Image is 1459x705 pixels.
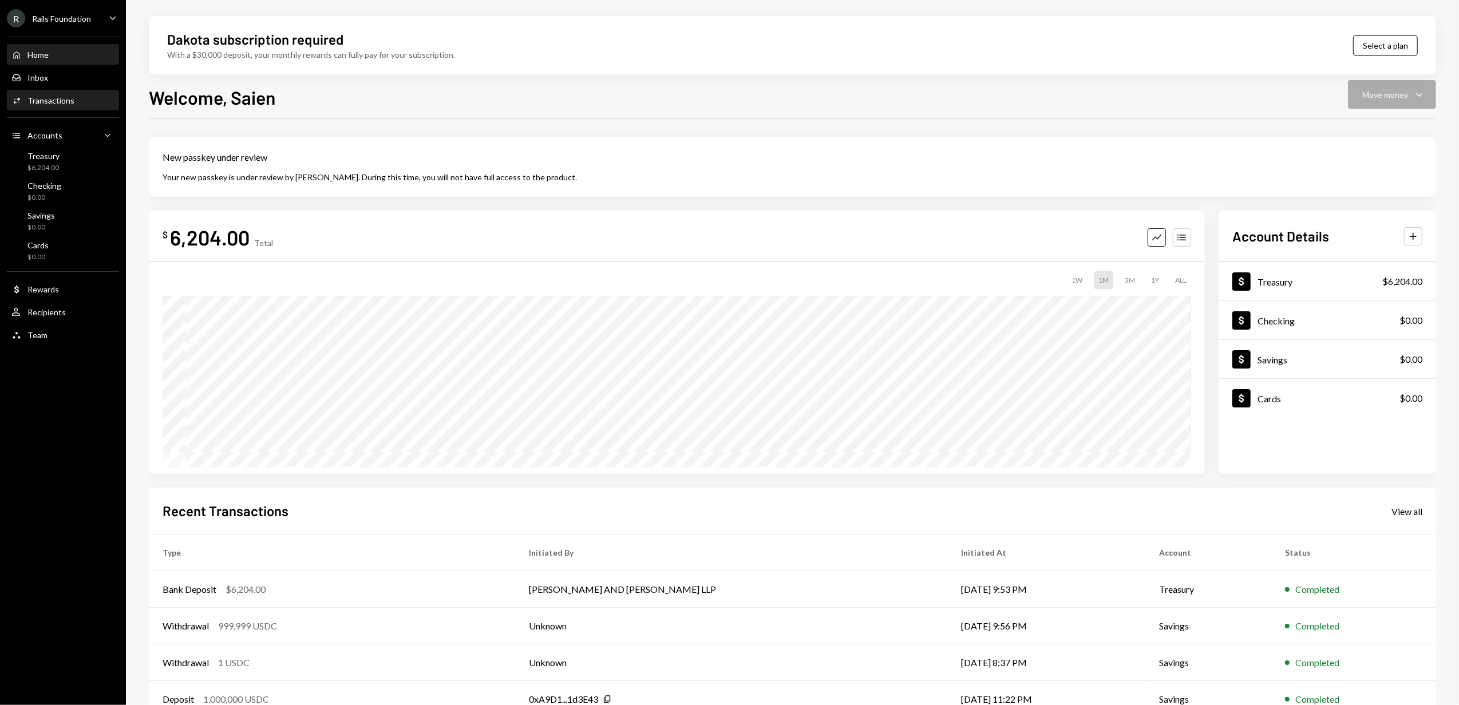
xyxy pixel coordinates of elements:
div: Checking [27,181,61,191]
th: Type [149,534,515,571]
div: Completed [1295,619,1339,633]
div: Savings [27,211,55,220]
a: Rewards [7,279,119,299]
div: ALL [1171,271,1191,289]
div: $0.00 [1399,352,1422,366]
a: Treasury$6,204.00 [7,148,119,175]
button: Select a plan [1353,35,1418,56]
a: Checking$0.00 [1219,301,1436,339]
a: Home [7,44,119,65]
div: Checking [1258,315,1295,326]
div: 1 USDC [218,656,250,670]
div: R [7,9,25,27]
div: Transactions [27,96,74,105]
div: Bank Deposit [163,583,216,596]
div: $ [163,229,168,240]
th: Initiated By [515,534,947,571]
div: New passkey under review [163,150,1422,164]
td: Savings [1146,644,1271,681]
div: Withdrawal [163,619,209,633]
a: Checking$0.00 [7,177,119,205]
td: Treasury [1146,571,1271,608]
div: $6,204.00 [226,583,266,596]
div: Accounts [27,130,62,140]
div: 6,204.00 [170,224,250,250]
td: Unknown [515,608,947,644]
a: Transactions [7,90,119,110]
div: Total [254,238,273,248]
td: Savings [1146,608,1271,644]
div: Inbox [27,73,48,82]
th: Status [1271,534,1436,571]
div: Withdrawal [163,656,209,670]
div: $6,204.00 [27,163,60,173]
div: $6,204.00 [1382,275,1422,288]
a: View all [1391,505,1422,517]
div: $0.00 [27,252,49,262]
div: Treasury [1258,276,1292,287]
div: Savings [1258,354,1287,365]
td: [PERSON_NAME] AND [PERSON_NAME] LLP [515,571,947,608]
a: Treasury$6,204.00 [1219,262,1436,300]
div: $0.00 [1399,314,1422,327]
td: [DATE] 9:53 PM [947,571,1145,608]
div: Your new passkey is under review by [PERSON_NAME]. During this time, you will not have full acces... [163,171,1422,183]
div: Cards [27,240,49,250]
div: Rails Foundation [32,14,91,23]
div: Completed [1295,583,1339,596]
div: Cards [1258,393,1281,404]
div: Completed [1295,656,1339,670]
div: Team [27,330,48,340]
div: Treasury [27,151,60,161]
h2: Account Details [1232,227,1329,245]
td: [DATE] 8:37 PM [947,644,1145,681]
div: Rewards [27,284,59,294]
div: 1Y [1146,271,1164,289]
td: Unknown [515,644,947,681]
h1: Welcome, Saien [149,86,275,109]
a: Savings$0.00 [7,207,119,235]
a: Accounts [7,125,119,145]
div: Home [27,50,49,60]
div: 999,999 USDC [218,619,277,633]
a: Inbox [7,67,119,88]
a: Cards$0.00 [7,237,119,264]
a: Team [7,324,119,345]
div: 3M [1120,271,1140,289]
th: Initiated At [947,534,1145,571]
div: $0.00 [27,223,55,232]
a: Cards$0.00 [1219,379,1436,417]
td: [DATE] 9:56 PM [947,608,1145,644]
div: Recipients [27,307,66,317]
div: $0.00 [27,193,61,203]
div: $0.00 [1399,391,1422,405]
div: With a $30,000 deposit, your monthly rewards can fully pay for your subscription. [167,49,455,61]
a: Recipients [7,302,119,322]
div: 1M [1094,271,1113,289]
th: Account [1146,534,1271,571]
a: Savings$0.00 [1219,340,1436,378]
div: Dakota subscription required [167,30,343,49]
h2: Recent Transactions [163,501,288,520]
div: View all [1391,506,1422,517]
div: 1W [1067,271,1087,289]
